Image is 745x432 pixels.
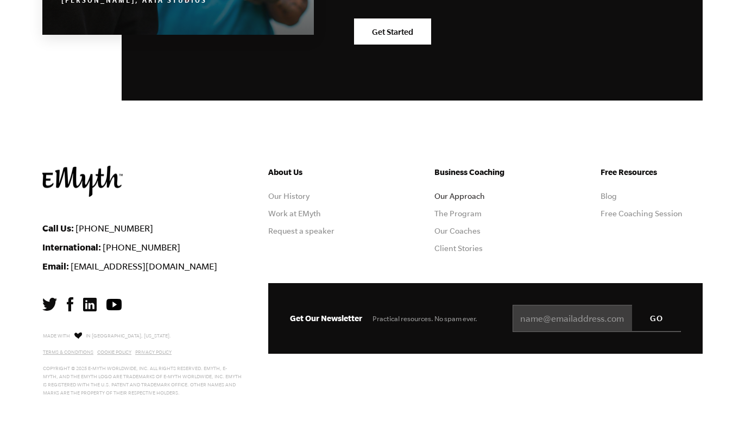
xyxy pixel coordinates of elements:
a: Our History [268,192,310,201]
img: YouTube [106,299,122,310]
h5: Business Coaching [434,166,536,179]
img: Twitter [42,298,57,311]
a: The Program [434,209,482,218]
strong: Email: [42,261,69,271]
a: Blog [601,192,617,201]
a: [EMAIL_ADDRESS][DOMAIN_NAME] [71,261,217,271]
a: Client Stories [434,244,483,253]
input: name@emailaddress.com [513,305,681,332]
img: Facebook [67,297,73,311]
a: Cookie Policy [97,349,131,355]
a: Our Approach [434,192,485,201]
img: LinkedIn [83,298,97,311]
a: Request a speaker [268,227,334,235]
img: Love [74,332,82,339]
a: Terms & Conditions [43,349,93,355]
p: Made with in [GEOGRAPHIC_DATA], [US_STATE]. Copyright © 2025 E-Myth Worldwide, Inc. All rights re... [43,330,242,397]
h5: About Us [268,166,370,179]
input: GO [632,305,681,331]
h5: Free Resources [601,166,703,179]
a: [PHONE_NUMBER] [75,223,153,233]
strong: Call Us: [42,223,74,233]
iframe: Chat Widget [691,380,745,432]
a: Free Coaching Session [601,209,683,218]
span: Get Our Newsletter [290,314,362,323]
a: Get Started [354,18,431,45]
a: Privacy Policy [135,349,172,355]
strong: International: [42,242,101,252]
a: [PHONE_NUMBER] [103,242,180,252]
img: EMyth [42,166,123,197]
span: Practical resources. No spam ever. [372,315,477,323]
a: Work at EMyth [268,209,321,218]
a: Our Coaches [434,227,481,235]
